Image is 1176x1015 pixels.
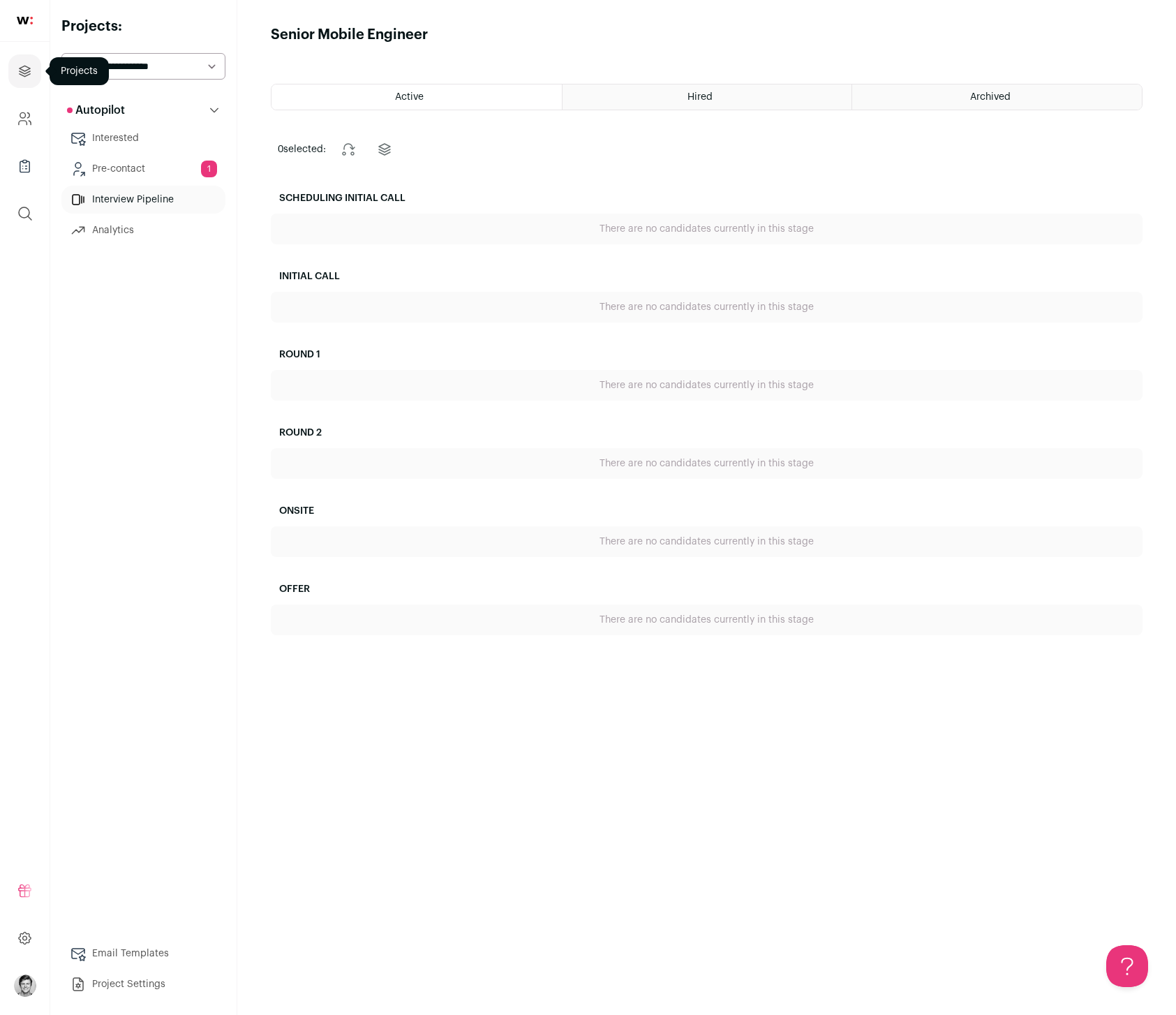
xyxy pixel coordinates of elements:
[687,92,713,102] span: Hired
[271,183,1142,214] h2: Scheduling Initial Call
[271,526,1142,557] div: There are no candidates currently in this stage
[14,975,36,997] button: Open dropdown
[61,96,225,124] button: Autopilot
[563,84,852,110] a: Hired
[970,92,1011,102] span: Archived
[332,133,365,166] button: Change stage
[8,102,41,135] a: Company and ATS Settings
[271,25,428,45] h1: Senior Mobile Engineer
[395,92,424,102] span: Active
[271,370,1142,401] div: There are no candidates currently in this stage
[271,261,1142,292] h2: Initial Call
[271,417,1142,448] h2: Round 2
[271,496,1142,526] h2: Onsite
[61,970,225,998] a: Project Settings
[61,216,225,244] a: Analytics
[852,84,1142,110] a: Archived
[8,54,41,88] a: Projects
[201,161,217,177] span: 1
[278,145,283,154] span: 0
[61,124,225,152] a: Interested
[61,186,225,214] a: Interview Pipeline
[278,142,326,156] span: selected:
[271,605,1142,635] div: There are no candidates currently in this stage
[14,975,36,997] img: 606302-medium_jpg
[67,102,125,119] p: Autopilot
[61,17,225,36] h2: Projects:
[17,17,33,24] img: wellfound-shorthand-0d5821cbd27db2630d0214b213865d53afaa358527fdda9d0ea32b1df1b89c2c.svg
[271,574,1142,605] h2: Offer
[271,339,1142,370] h2: Round 1
[271,292,1142,323] div: There are no candidates currently in this stage
[1106,945,1148,987] iframe: Help Scout Beacon - Open
[61,940,225,968] a: Email Templates
[61,155,225,183] a: Pre-contact1
[50,57,109,85] div: Projects
[271,214,1142,244] div: There are no candidates currently in this stage
[271,448,1142,479] div: There are no candidates currently in this stage
[8,149,41,183] a: Company Lists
